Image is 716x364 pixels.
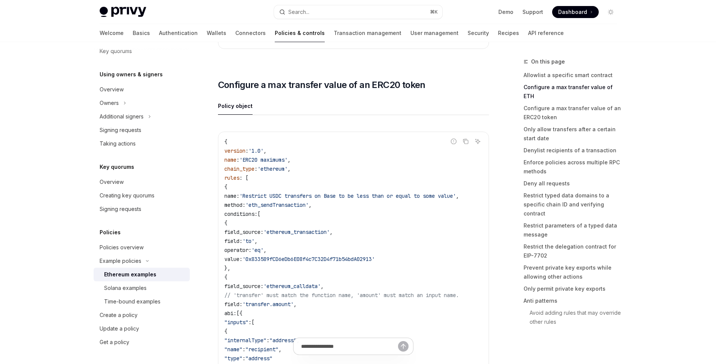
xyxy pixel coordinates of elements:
span: 'to' [242,238,254,244]
span: { [224,184,227,190]
a: Recipes [498,24,519,42]
div: Solana examples [104,284,147,293]
button: Owners [94,96,190,110]
div: Taking actions [100,139,136,148]
a: Enforce policies across multiple RPC methods [524,156,623,177]
a: Authentication [159,24,198,42]
div: Creating key quorums [100,191,154,200]
a: Ethereum examples [94,268,190,281]
a: Welcome [100,24,124,42]
h5: Using owners & signers [100,70,163,79]
div: Signing requests [100,126,141,135]
button: Ask AI [473,136,483,146]
span: '0x833589fCD6eDb6E08f4c7C32D4f71b54bdA02913' [242,256,375,262]
span: conditions: [224,211,257,217]
div: Time-bound examples [104,297,160,306]
a: Configure a max transfer value of ETH [524,81,623,102]
span: { [224,138,227,145]
div: Owners [100,99,119,108]
input: Ask a question... [301,338,398,355]
button: Policy object [218,97,253,115]
a: Only allow transfers after a certain start date [524,123,623,144]
span: 'Restrict USDC transfers on Base to be less than or equal to some value' [239,193,456,199]
div: Example policies [100,256,141,265]
a: Creating key quorums [94,189,190,202]
span: : [245,147,248,154]
span: [ [251,319,254,326]
span: , [288,156,291,163]
a: Allowlist a specific smart contract [524,69,623,81]
div: Create a policy [100,311,138,320]
span: }, [224,265,230,271]
span: : [248,319,251,326]
button: Report incorrect code [449,136,459,146]
span: 'eth_sendTransaction' [245,202,309,208]
div: Ethereum examples [104,270,156,279]
h5: Policies [100,228,121,237]
a: Restrict typed data domains to a specific chain ID and verifying contract [524,190,623,220]
a: Transaction management [334,24,401,42]
a: Time-bound examples [94,295,190,308]
span: On this page [531,57,565,66]
h5: Key quorums [100,162,134,171]
span: operator: [224,247,251,253]
span: "inputs" [224,319,248,326]
span: , [254,238,257,244]
button: Example policies [94,254,190,268]
span: abi: [224,310,236,317]
div: Overview [100,177,124,187]
a: Configure a max transfer value of an ERC20 token [524,102,623,123]
button: Additional signers [94,110,190,123]
a: Demo [498,8,513,16]
span: : [236,156,239,163]
button: Toggle dark mode [605,6,617,18]
span: , [330,229,333,235]
button: Send message [398,341,409,352]
a: Taking actions [94,137,190,150]
a: Get a policy [94,335,190,349]
div: Additional signers [100,112,144,121]
a: Restrict parameters of a typed data message [524,220,623,241]
span: , [294,301,297,308]
span: name [224,156,236,163]
span: : [ [239,174,248,181]
div: Signing requests [100,205,141,214]
span: field_source: [224,229,263,235]
span: , [321,283,324,290]
a: API reference [528,24,564,42]
a: Dashboard [552,6,599,18]
span: 'ethereum_transaction' [263,229,330,235]
span: '1.0' [248,147,263,154]
button: Copy the contents from the code block [461,136,471,146]
span: , [263,247,266,253]
span: 'transfer.amount' [242,301,294,308]
a: User management [410,24,459,42]
a: Deny all requests [524,177,623,190]
span: name: [224,193,239,199]
span: , [263,147,266,154]
span: { [224,220,227,226]
img: light logo [100,7,146,17]
span: chain_type [224,165,254,172]
a: Restrict the delegation contract for EIP-7702 [524,241,623,262]
span: [{ [236,310,242,317]
span: version [224,147,245,154]
span: Configure a max transfer value of an ERC20 token [218,79,425,91]
span: , [288,165,291,172]
span: 'ERC20 maximums' [239,156,288,163]
div: Overview [100,85,124,94]
span: value: [224,256,242,262]
span: , [456,193,459,199]
span: rules [224,174,239,181]
a: Support [522,8,543,16]
span: field_source: [224,283,263,290]
span: // 'transfer' must match the function name, 'amount' must match an input name. [224,292,459,299]
div: Update a policy [100,324,139,333]
span: field: [224,301,242,308]
a: Overview [94,175,190,189]
span: 'ethereum_calldata' [263,283,321,290]
div: Search... [288,8,309,17]
a: Security [468,24,489,42]
a: Solana examples [94,281,190,295]
span: Dashboard [558,8,587,16]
